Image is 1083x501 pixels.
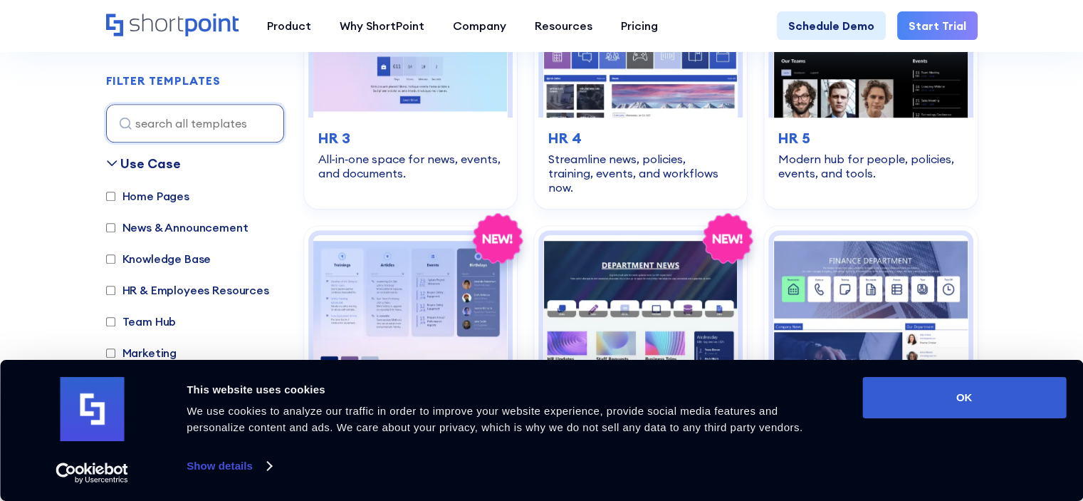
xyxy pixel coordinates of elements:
[106,223,115,232] input: News & Announcement
[764,226,977,458] a: Intranet Layout – SharePoint Page Design: Clean intranet page with tiles, updates, and calendar.I...
[304,226,517,458] a: HR 6 – HR SharePoint Site Template: Trainings, articles, events, birthdays, and FAQs in one.HR 6T...
[106,75,221,88] h2: FILTER TEMPLATES
[106,313,177,330] label: Team Hub
[778,128,963,149] h3: HR 5
[106,187,189,205] label: Home Pages
[897,11,978,40] a: Start Trial
[106,317,115,326] input: Team Hub
[106,104,284,143] input: search all templates
[120,154,181,173] div: Use Case
[548,152,733,195] div: Streamline news, policies, training, events, and workflows now.
[548,128,733,149] h3: HR 4
[325,11,439,40] a: Why ShortPoint
[535,17,592,34] div: Resources
[827,336,1083,501] iframe: Chat Widget
[520,11,607,40] a: Resources
[187,455,271,477] a: Show details
[340,17,424,34] div: Why ShortPoint
[106,348,115,358] input: Marketing
[106,254,115,264] input: Knowledge Base
[313,235,508,381] img: HR 6 – HR SharePoint Site Template: Trainings, articles, events, birthdays, and FAQs in one.
[106,192,115,201] input: Home Pages
[543,235,738,381] img: HR 7 – HR SharePoint Template: Launch news, events, requests, and directory—no hassle.
[106,250,211,267] label: Knowledge Base
[187,381,830,398] div: This website uses cookies
[453,17,506,34] div: Company
[773,235,968,381] img: Intranet Layout – SharePoint Page Design: Clean intranet page with tiles, updates, and calendar.
[106,286,115,295] input: HR & Employees Resources
[862,377,1066,418] button: OK
[621,17,658,34] div: Pricing
[318,128,503,149] h3: HR 3
[106,14,239,38] a: Home
[187,405,802,433] span: We use cookies to analyze our traffic in order to improve your website experience, provide social...
[267,17,311,34] div: Product
[607,11,672,40] a: Pricing
[253,11,325,40] a: Product
[106,282,269,299] label: HR & Employees Resources
[30,463,155,484] a: Usercentrics Cookiebot - opens in a new window
[777,11,886,40] a: Schedule Demo
[318,152,503,180] div: All‑in‑one space for news, events, and documents.
[60,377,124,441] img: logo
[439,11,520,40] a: Company
[106,344,177,361] label: Marketing
[106,219,248,236] label: News & Announcement
[534,226,747,458] a: HR 7 – HR SharePoint Template: Launch news, events, requests, and directory—no hassle.HR 7Launch ...
[778,152,963,180] div: Modern hub for people, policies, events, and tools.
